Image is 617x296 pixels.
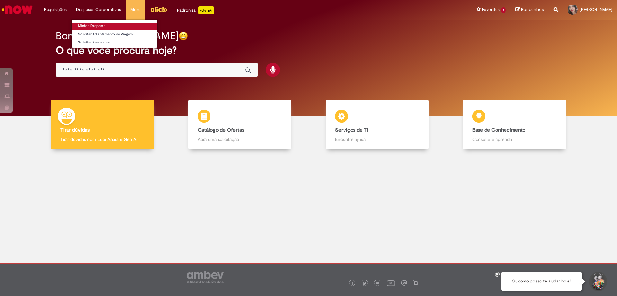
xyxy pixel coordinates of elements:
b: Tirar dúvidas [60,127,90,133]
span: More [130,6,140,13]
img: logo_footer_workplace.png [401,280,407,286]
img: click_logo_yellow_360x200.png [150,5,167,14]
b: Base de Conhecimento [472,127,525,133]
b: Serviços de TI [335,127,368,133]
a: Catálogo de Ofertas Abra uma solicitação [171,100,309,149]
img: ServiceNow [1,3,34,16]
ul: Despesas Corporativas [71,19,158,48]
p: +GenAi [198,6,214,14]
img: happy-face.png [179,31,188,41]
span: 1 [501,7,506,13]
a: Solicitar Reembolso [72,39,157,46]
img: logo_footer_naosei.png [413,280,419,286]
h2: O que você procura hoje? [56,45,562,56]
span: Favoritos [482,6,500,13]
a: Minhas Despesas [72,23,157,30]
button: Iniciar Conversa de Suporte [588,272,607,291]
a: Serviços de TI Encontre ajuda [308,100,446,149]
a: Tirar dúvidas Tirar dúvidas com Lupi Assist e Gen Ai [34,100,171,149]
img: logo_footer_facebook.png [351,282,354,285]
span: Rascunhos [521,6,544,13]
div: Padroniza [177,6,214,14]
a: Solicitar Adiantamento de Viagem [72,31,157,38]
img: logo_footer_linkedin.png [376,282,379,285]
b: Catálogo de Ofertas [198,127,244,133]
img: logo_footer_twitter.png [363,282,366,285]
span: Requisições [44,6,67,13]
p: Consulte e aprenda [472,136,557,143]
div: Oi, como posso te ajudar hoje? [501,272,582,291]
p: Encontre ajuda [335,136,419,143]
span: Despesas Corporativas [76,6,121,13]
a: Rascunhos [515,7,544,13]
p: Abra uma solicitação [198,136,282,143]
span: [PERSON_NAME] [580,7,612,12]
a: Base de Conhecimento Consulte e aprenda [446,100,584,149]
img: logo_footer_youtube.png [387,279,395,287]
img: logo_footer_ambev_rotulo_gray.png [187,271,224,283]
p: Tirar dúvidas com Lupi Assist e Gen Ai [60,136,145,143]
h2: Bom dia, [PERSON_NAME] [56,30,179,42]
